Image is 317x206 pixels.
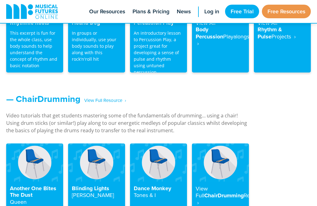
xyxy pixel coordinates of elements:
[132,7,169,16] span: Plans & Pricing
[196,20,245,47] h4: Body Percussion
[177,7,191,16] span: News
[72,191,114,199] strong: [PERSON_NAME]
[89,7,125,16] span: Our Resources
[134,30,183,75] p: An introductory lesson to Percussion Play, a project great for developing a sense of pulse and rh...
[10,198,27,206] strong: Queen
[6,92,126,105] a: — ChairDrumming‎ ‎ ‎ View Full Resource‎‏‏‎ ‎ ›
[271,33,296,40] strong: Projects ‎ ›
[80,95,126,106] span: ‎ ‎ ‎ View Full Resource‎‏‏‎ ‎ ›
[258,20,307,40] h4: Rhythm & Pulse
[72,20,121,26] h4: Hound Dog
[196,185,208,199] strong: View Full
[204,7,219,16] span: Log in
[225,5,259,18] a: Free Trial
[134,20,183,26] h4: Percussion Play
[10,20,59,26] h4: Rhythmic Roots
[6,112,248,134] p: Video tutorials that get students mastering some of the fundamentals of drumming… using a chair! ...
[262,5,311,18] a: Free Resources
[10,30,59,69] p: This excerpt is fun for the whole class, use body sounds to help understand the concept of rhythm...
[134,191,156,199] strong: Tones & I
[72,185,121,199] h4: Blinding Lights
[72,30,121,62] p: In groups or individually, use your body sounds to play along with this rock'n'roll hit
[134,185,183,199] h4: Dance Monkey
[196,33,249,47] strong: Playalongs ‎ ›
[10,185,59,206] h4: Another One Bites The Dust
